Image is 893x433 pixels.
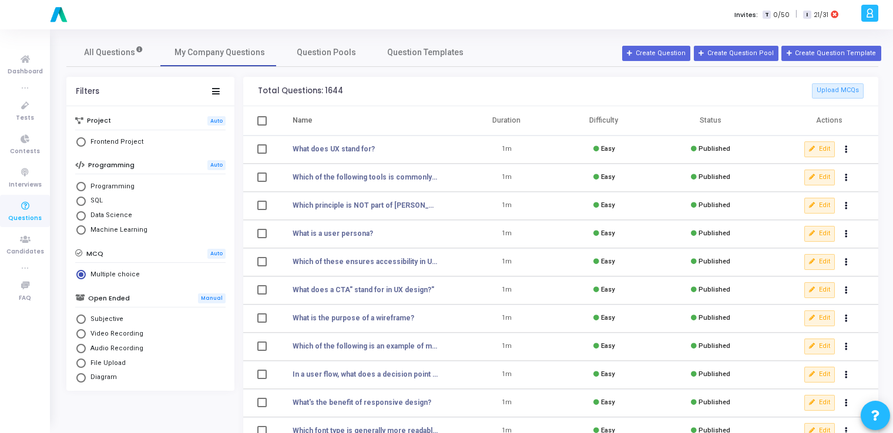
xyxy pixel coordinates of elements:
[812,83,864,99] button: Upload MCQs
[293,256,439,267] a: Which of these ensures accessibility in UI design?
[293,285,434,295] a: What does a CTA" stand for in UX design?"
[86,344,143,354] span: Audio Recording
[699,201,730,209] span: Published
[86,329,143,339] span: Video Recording
[258,86,343,96] div: Total Questions: 1644
[458,192,555,220] td: 1m
[593,172,615,182] div: Easy
[804,339,835,354] button: Edit
[699,370,730,378] span: Published
[694,46,778,61] button: Create Question Pool
[76,87,99,96] div: Filters
[838,367,854,383] button: Actions
[293,397,431,408] a: What's the benefit of responsive design?
[593,341,615,351] div: Easy
[699,145,730,153] span: Published
[804,226,835,241] button: Edit
[804,141,835,157] button: Edit
[293,144,375,154] a: What does UX stand for?
[6,247,44,257] span: Candidates
[652,106,768,136] th: Status
[458,361,555,389] td: 1m
[593,201,615,211] div: Easy
[84,46,143,59] span: All Questions
[75,136,226,151] mat-radio-group: Select Library
[593,313,615,323] div: Easy
[207,249,226,259] span: Auto
[207,116,226,126] span: Auto
[699,258,730,265] span: Published
[838,198,854,214] button: Actions
[10,147,40,157] span: Contests
[86,137,143,147] span: Frontend Project
[768,106,878,136] th: Actions
[458,333,555,361] td: 1m
[804,254,835,269] button: Edit
[293,172,439,182] a: Which of the following tools is commonly used for ...
[458,389,555,417] td: 1m
[293,341,439,351] a: Which of the following is an example of microinter...
[699,342,730,350] span: Published
[838,395,854,411] button: Actions
[16,113,34,123] span: Tests
[838,254,854,270] button: Actions
[86,196,103,206] span: SQL
[838,226,854,242] button: Actions
[278,106,458,136] th: Name
[174,46,265,59] span: My Company Questions
[293,228,373,239] a: What is a user persona?
[555,106,652,136] th: Difficulty
[838,170,854,186] button: Actions
[814,10,828,20] span: 21/31
[86,225,147,235] span: Machine Learning
[86,373,117,383] span: Diagram
[86,358,126,368] span: File Upload
[734,10,758,20] label: Invites:
[198,293,226,303] span: Manual
[795,8,797,21] span: |
[804,395,835,410] button: Edit
[593,229,615,239] div: Easy
[699,286,730,293] span: Published
[593,257,615,267] div: Easy
[804,282,835,297] button: Edit
[699,398,730,406] span: Published
[458,220,555,248] td: 1m
[838,282,854,299] button: Actions
[8,214,42,224] span: Questions
[699,173,730,181] span: Published
[458,305,555,333] td: 1m
[804,310,835,326] button: Edit
[804,198,835,213] button: Edit
[458,106,555,136] th: Duration
[781,46,881,61] button: Create Question Template
[47,3,70,26] img: logo
[804,367,835,382] button: Edit
[622,46,690,61] button: Create Question
[803,11,811,19] span: I
[88,161,135,169] h6: Programming
[458,248,555,276] td: 1m
[86,314,123,324] span: Subjective
[387,46,464,59] span: Question Templates
[75,313,226,415] mat-radio-group: Select Library
[804,170,835,185] button: Edit
[593,285,615,295] div: Easy
[593,144,615,154] div: Easy
[838,141,854,158] button: Actions
[293,369,439,380] a: In a user flow, what does a decision point represe...
[8,67,43,77] span: Dashboard
[293,313,414,323] a: What is the purpose of a wireframe?
[87,117,111,124] h6: Project
[86,270,140,280] span: Multiple choice
[763,11,770,19] span: T
[699,314,730,322] span: Published
[458,164,555,192] td: 1m
[458,136,555,164] td: 1m
[593,398,615,408] div: Easy
[86,250,103,258] h6: MCQ
[88,295,130,302] h6: Open Ended
[19,293,31,303] span: FAQ
[75,269,226,283] mat-radio-group: Select Library
[773,10,790,20] span: 0/50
